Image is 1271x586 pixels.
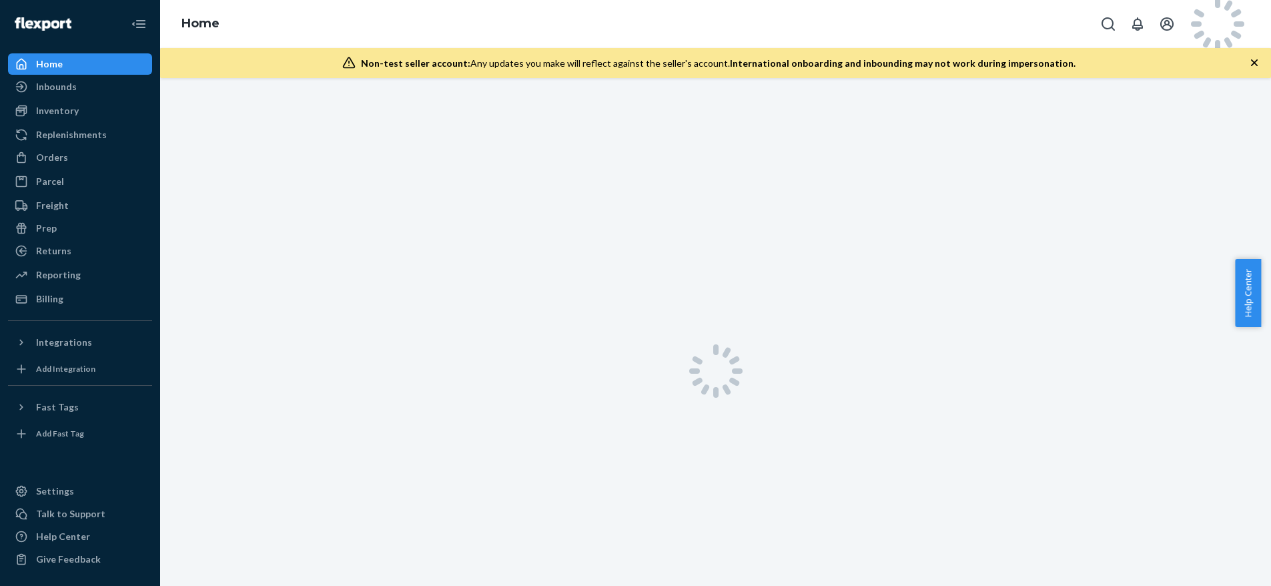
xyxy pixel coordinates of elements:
[1124,11,1151,37] button: Open notifications
[8,76,152,97] a: Inbounds
[8,124,152,145] a: Replenishments
[8,147,152,168] a: Orders
[36,175,64,188] div: Parcel
[8,288,152,310] a: Billing
[36,400,79,414] div: Fast Tags
[36,128,107,141] div: Replenishments
[36,57,63,71] div: Home
[181,16,220,31] a: Home
[8,195,152,216] a: Freight
[36,485,74,498] div: Settings
[8,481,152,502] a: Settings
[730,57,1076,69] span: International onboarding and inbounding may not work during impersonation.
[15,17,71,31] img: Flexport logo
[8,240,152,262] a: Returns
[8,218,152,239] a: Prep
[36,104,79,117] div: Inventory
[8,549,152,570] button: Give Feedback
[125,11,152,37] button: Close Navigation
[36,244,71,258] div: Returns
[36,553,101,566] div: Give Feedback
[1235,259,1261,327] button: Help Center
[36,222,57,235] div: Prep
[8,503,152,525] button: Talk to Support
[8,358,152,380] a: Add Integration
[8,396,152,418] button: Fast Tags
[8,100,152,121] a: Inventory
[1154,11,1180,37] button: Open account menu
[361,57,470,69] span: Non-test seller account:
[361,57,1076,70] div: Any updates you make will reflect against the seller's account.
[8,423,152,445] a: Add Fast Tag
[36,336,92,349] div: Integrations
[36,292,63,306] div: Billing
[36,80,77,93] div: Inbounds
[8,526,152,547] a: Help Center
[8,53,152,75] a: Home
[36,268,81,282] div: Reporting
[36,199,69,212] div: Freight
[1095,11,1122,37] button: Open Search Box
[8,332,152,353] button: Integrations
[171,5,230,43] ol: breadcrumbs
[36,507,105,521] div: Talk to Support
[36,530,90,543] div: Help Center
[8,171,152,192] a: Parcel
[36,428,84,439] div: Add Fast Tag
[36,363,95,374] div: Add Integration
[36,151,68,164] div: Orders
[8,264,152,286] a: Reporting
